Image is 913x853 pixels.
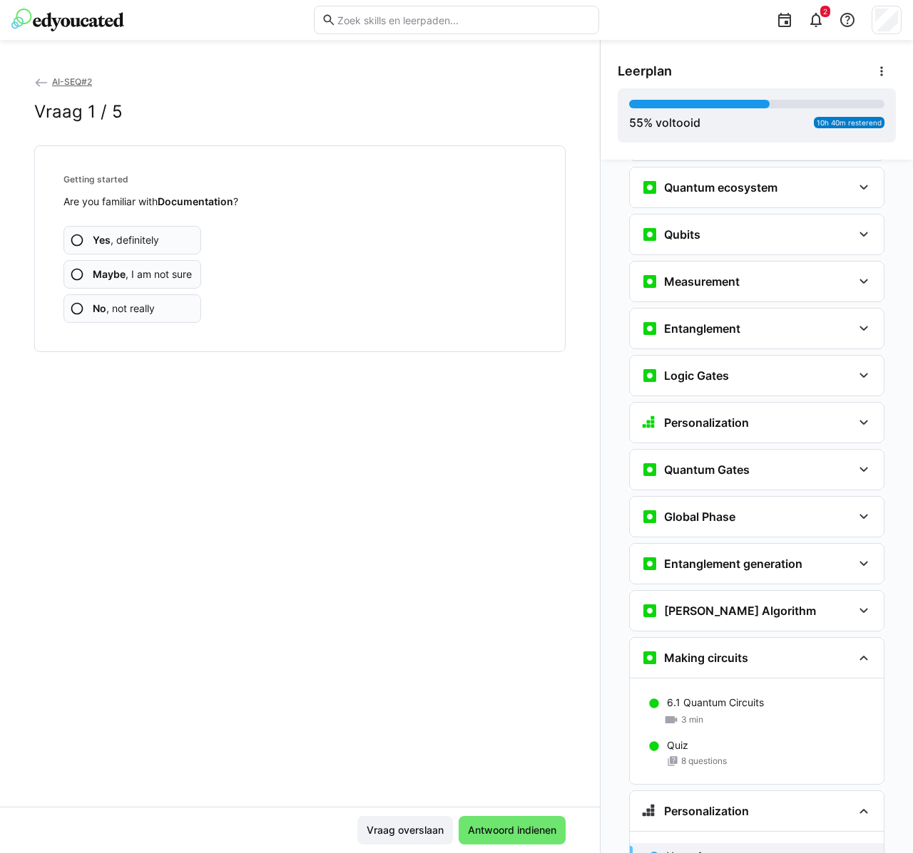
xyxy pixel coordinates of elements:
[664,651,748,665] h3: Making circuits
[63,175,536,185] h4: Getting started
[618,63,672,79] span: Leerplan
[93,233,159,247] span: , definitely
[664,510,735,524] h3: Global Phase
[664,227,700,242] h3: Qubits
[664,415,749,430] h3: Personalization
[664,368,729,383] h3: Logic Gates
[664,604,816,618] h3: [PERSON_NAME] Algorithm
[34,101,123,123] h2: Vraag 1 / 5
[817,118,882,127] span: 10h 40m resterend
[63,195,238,207] span: Are you familiar with ?
[629,115,643,130] span: 55
[357,816,453,844] button: Vraag overslaan
[664,274,740,289] h3: Measurement
[364,823,446,837] span: Vraag overslaan
[336,14,591,26] input: Zoek skills en leerpaden...
[158,195,233,207] strong: Documentation
[466,823,558,837] span: Antwoord indienen
[681,714,703,725] span: 3 min
[93,268,126,280] b: Maybe
[664,321,740,336] h3: Entanglement
[93,301,155,316] span: , not really
[459,816,566,844] button: Antwoord indienen
[667,696,764,710] p: 6.1 Quantum Circuits
[93,302,106,314] b: No
[93,267,192,281] span: , I am not sure
[667,738,688,753] p: Quiz
[34,76,92,87] a: AI-SEQ#2
[823,7,827,16] span: 2
[629,114,700,131] div: % voltooid
[93,234,111,246] b: Yes
[52,76,92,87] span: AI-SEQ#2
[664,804,749,818] h3: Personalization
[664,180,777,195] h3: Quantum ecosystem
[681,755,727,767] span: 8 questions
[664,557,802,571] h3: Entanglement generation
[664,462,750,477] h3: Quantum Gates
